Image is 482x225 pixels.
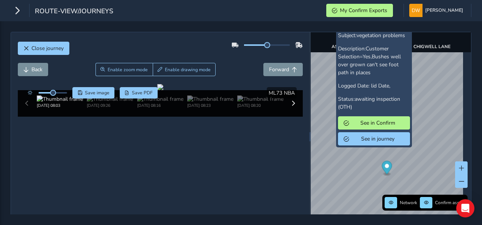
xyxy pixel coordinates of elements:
[269,66,289,73] span: Forward
[332,44,451,50] div: | |
[456,199,474,217] div: Open Intercom Messenger
[338,95,400,111] span: awaiting inspection (OTH)
[409,4,466,17] button: [PERSON_NAME]
[165,67,211,73] span: Enable drawing mode
[87,95,133,103] img: Thumbnail frame
[352,135,404,142] span: See in journey
[338,82,410,90] p: Logged Date:
[187,103,233,108] div: [DATE] 08:23
[338,116,410,130] button: See in Confirm
[237,103,283,108] div: [DATE] 08:20
[237,95,283,103] img: Thumbnail frame
[31,45,64,52] span: Close journey
[153,63,216,76] button: Draw
[409,4,423,17] img: diamond-layout
[332,44,378,50] strong: ASSET NO. 13801817
[413,44,451,50] strong: CHIGWELL LANE
[132,90,153,96] span: Save PDF
[95,63,153,76] button: Zoom
[108,67,148,73] span: Enable zoom mode
[340,7,387,14] span: My Confirm Exports
[263,63,303,76] button: Forward
[357,32,405,39] span: vegetation problems
[338,95,410,111] p: Status:
[72,87,114,98] button: Save
[120,87,158,98] button: PDF
[338,132,410,145] button: See in journey
[338,31,410,39] p: Subject:
[87,103,133,108] div: [DATE] 09:26
[338,45,410,77] p: Description:
[35,6,113,17] span: route-view/journeys
[37,95,83,103] img: Thumbnail frame
[37,103,83,108] div: [DATE] 08:03
[137,95,183,103] img: Thumbnail frame
[137,103,183,108] div: [DATE] 08:16
[338,45,401,76] span: Customer Selection=Yes,Bushes well over grown can't see foot path in places
[371,82,390,89] span: lid Date,
[269,89,295,97] span: ML73 NBA
[435,200,465,206] span: Confirm assets
[382,161,392,177] div: Map marker
[85,90,110,96] span: Save image
[425,4,463,17] span: [PERSON_NAME]
[31,66,42,73] span: Back
[352,119,404,127] span: See in Confirm
[18,42,69,55] button: Close journey
[18,63,48,76] button: Back
[187,95,233,103] img: Thumbnail frame
[400,200,417,206] span: Network
[326,4,393,17] button: My Confirm Exports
